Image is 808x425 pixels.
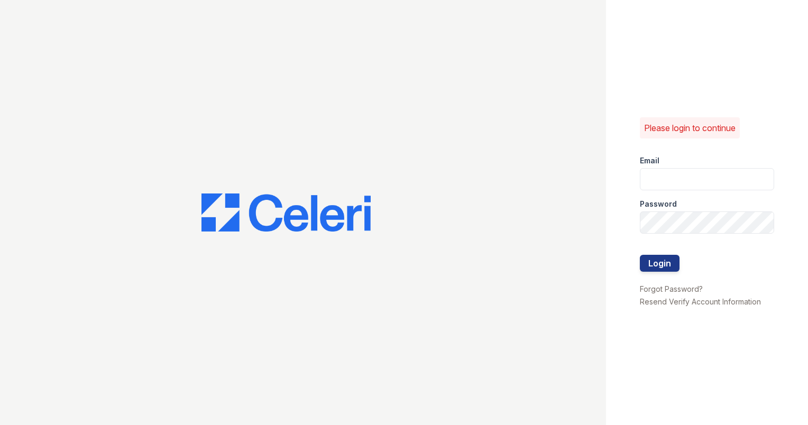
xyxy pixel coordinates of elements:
[640,297,761,306] a: Resend Verify Account Information
[201,193,371,232] img: CE_Logo_Blue-a8612792a0a2168367f1c8372b55b34899dd931a85d93a1a3d3e32e68fde9ad4.png
[640,255,680,272] button: Login
[640,284,703,293] a: Forgot Password?
[640,155,659,166] label: Email
[640,199,677,209] label: Password
[644,122,736,134] p: Please login to continue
